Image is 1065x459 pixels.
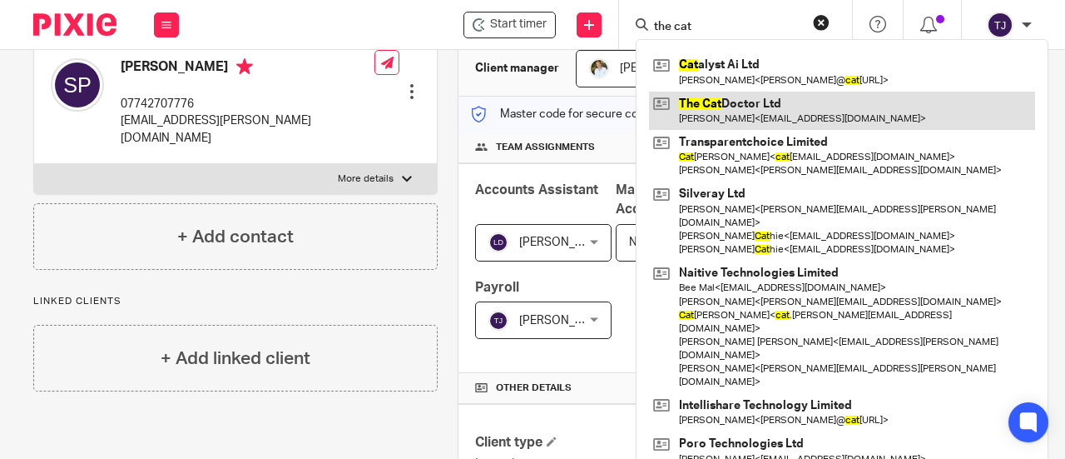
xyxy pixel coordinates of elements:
[475,281,519,294] span: Payroll
[463,12,556,38] div: Boltz Ltd
[33,13,116,36] img: Pixie
[161,346,310,372] h4: + Add linked client
[652,20,802,35] input: Search
[589,58,609,78] img: sarah-royle.jpg
[338,172,394,186] p: More details
[490,16,547,33] span: Start timer
[496,141,595,154] span: Team assignments
[177,224,294,250] h4: + Add contact
[629,237,696,248] span: Not selected
[519,237,611,248] span: [PERSON_NAME]
[475,60,559,77] h3: Client manager
[620,62,711,74] span: [PERSON_NAME]
[471,106,758,122] p: Master code for secure communications and files
[488,311,508,331] img: svg%3E
[475,434,745,452] h4: Client type
[236,58,253,75] i: Primary
[488,232,508,252] img: svg%3E
[519,315,611,327] span: [PERSON_NAME]
[121,58,374,79] h4: [PERSON_NAME]
[121,112,374,147] p: [EMAIL_ADDRESS][PERSON_NAME][DOMAIN_NAME]
[121,96,374,112] p: 07742707776
[987,12,1013,38] img: svg%3E
[496,382,572,395] span: Other details
[475,183,598,197] span: Accounts Assistant
[616,183,697,216] span: Management Acccountant
[33,295,438,308] p: Linked clients
[813,14,830,31] button: Clear
[51,58,104,112] img: svg%3E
